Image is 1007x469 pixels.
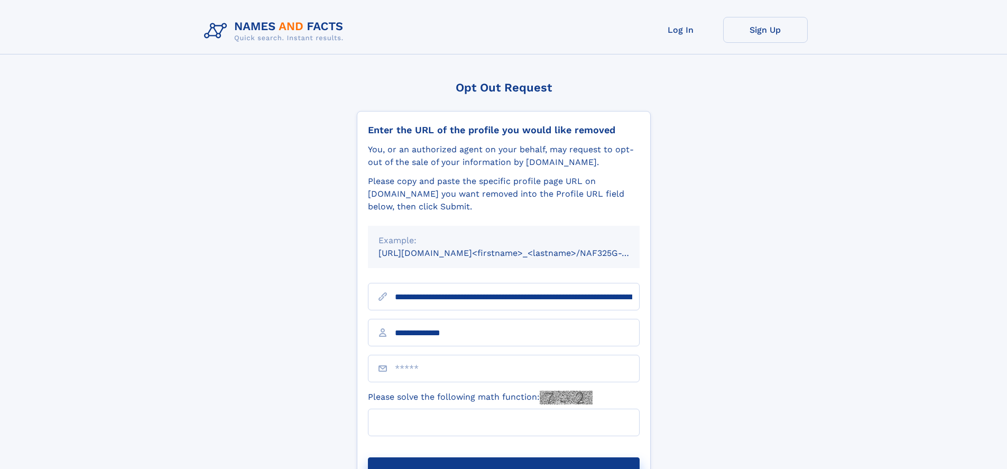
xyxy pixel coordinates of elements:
div: Enter the URL of the profile you would like removed [368,124,640,136]
div: Example: [378,234,629,247]
div: Please copy and paste the specific profile page URL on [DOMAIN_NAME] you want removed into the Pr... [368,175,640,213]
a: Log In [639,17,723,43]
small: [URL][DOMAIN_NAME]<firstname>_<lastname>/NAF325G-xxxxxxxx [378,248,660,258]
label: Please solve the following math function: [368,391,593,404]
a: Sign Up [723,17,808,43]
div: Opt Out Request [357,81,651,94]
div: You, or an authorized agent on your behalf, may request to opt-out of the sale of your informatio... [368,143,640,169]
img: Logo Names and Facts [200,17,352,45]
